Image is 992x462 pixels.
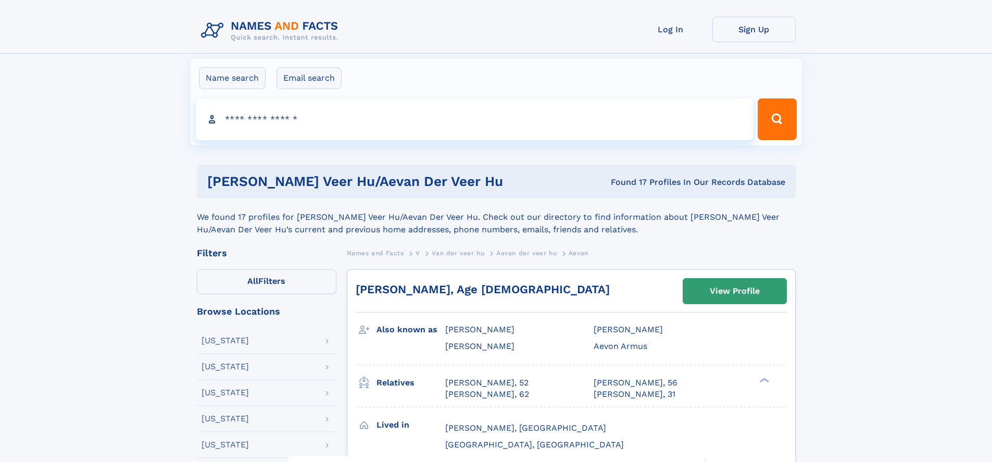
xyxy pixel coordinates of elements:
[757,377,770,383] div: ❯
[247,276,258,286] span: All
[594,324,663,334] span: [PERSON_NAME]
[557,177,785,188] div: Found 17 Profiles In Our Records Database
[347,246,404,259] a: Names and Facts
[197,198,796,236] div: We found 17 profiles for [PERSON_NAME] Veer Hu/Aevan Der Veer Hu. Check out our directory to find...
[416,246,420,259] a: V
[594,389,675,400] a: [PERSON_NAME], 31
[445,324,514,334] span: [PERSON_NAME]
[432,246,484,259] a: Van der veer hu
[197,248,336,258] div: Filters
[356,283,610,296] a: [PERSON_NAME], Age [DEMOGRAPHIC_DATA]
[202,363,249,371] div: [US_STATE]
[445,341,514,351] span: [PERSON_NAME]
[376,374,445,392] h3: Relatives
[202,389,249,397] div: [US_STATE]
[376,321,445,339] h3: Also known as
[277,67,342,89] label: Email search
[202,336,249,345] div: [US_STATE]
[629,17,712,42] a: Log In
[197,269,336,294] label: Filters
[207,175,557,188] h1: [PERSON_NAME] Veer Hu/aevan Der Veer Hu
[196,98,754,140] input: search input
[197,307,336,316] div: Browse Locations
[594,377,677,389] a: [PERSON_NAME], 56
[199,67,266,89] label: Name search
[712,17,796,42] a: Sign Up
[569,249,588,257] span: Aevan
[197,17,347,45] img: Logo Names and Facts
[416,249,420,257] span: V
[445,423,606,433] span: [PERSON_NAME], [GEOGRAPHIC_DATA]
[758,98,796,140] button: Search Button
[496,246,557,259] a: Aevan der veer hu
[202,441,249,449] div: [US_STATE]
[432,249,484,257] span: Van der veer hu
[683,279,786,304] a: View Profile
[445,389,529,400] a: [PERSON_NAME], 62
[376,416,445,434] h3: Lived in
[496,249,557,257] span: Aevan der veer hu
[594,341,647,351] span: Aevon Armus
[202,415,249,423] div: [US_STATE]
[445,377,529,389] a: [PERSON_NAME], 52
[710,279,760,303] div: View Profile
[445,440,624,449] span: [GEOGRAPHIC_DATA], [GEOGRAPHIC_DATA]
